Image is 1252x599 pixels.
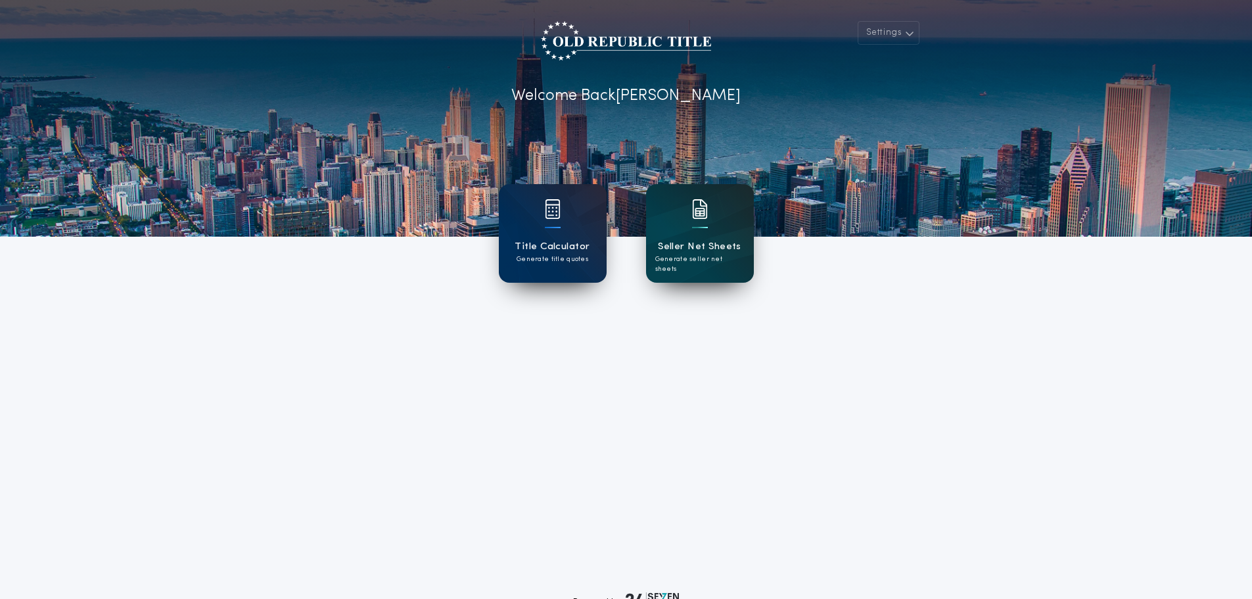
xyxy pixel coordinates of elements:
[692,199,708,219] img: card icon
[511,84,741,108] p: Welcome Back [PERSON_NAME]
[541,21,711,60] img: account-logo
[545,199,561,219] img: card icon
[858,21,919,45] button: Settings
[515,239,590,254] h1: Title Calculator
[499,184,607,283] a: card iconTitle CalculatorGenerate title quotes
[517,254,588,264] p: Generate title quotes
[655,254,745,274] p: Generate seller net sheets
[646,184,754,283] a: card iconSeller Net SheetsGenerate seller net sheets
[658,239,741,254] h1: Seller Net Sheets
